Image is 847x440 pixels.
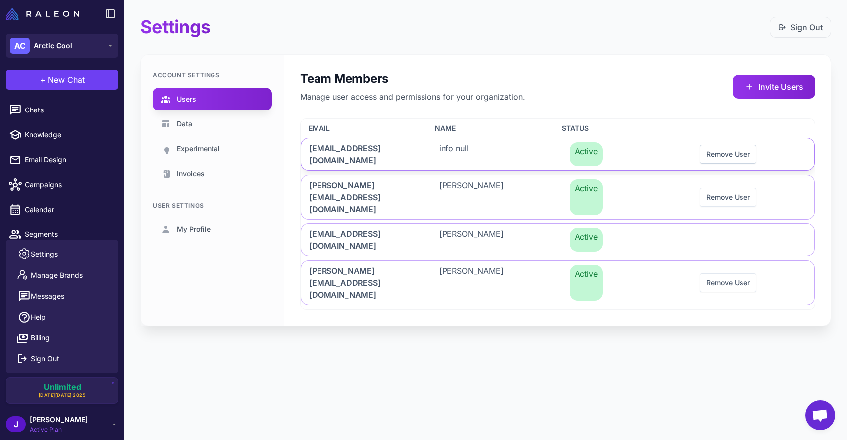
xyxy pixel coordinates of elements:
[6,416,26,432] div: J
[10,307,114,328] a: Help
[30,425,88,434] span: Active Plan
[6,70,118,90] button: +New Chat
[177,168,205,179] span: Invoices
[177,118,192,129] span: Data
[4,100,120,120] a: Chats
[30,414,88,425] span: [PERSON_NAME]
[439,228,504,252] span: [PERSON_NAME]
[31,249,58,260] span: Settings
[140,16,210,38] h1: Settings
[439,265,504,301] span: [PERSON_NAME]
[700,273,756,292] button: Remove User
[153,71,272,80] div: Account Settings
[31,291,64,302] span: Messages
[570,142,603,166] span: Active
[153,112,272,135] a: Data
[153,88,272,110] a: Users
[301,175,815,220] div: [PERSON_NAME][EMAIL_ADDRESS][DOMAIN_NAME][PERSON_NAME]ActiveRemove User
[300,71,525,87] h2: Team Members
[25,179,112,190] span: Campaigns
[700,145,756,164] button: Remove User
[309,142,416,166] span: [EMAIL_ADDRESS][DOMAIN_NAME]
[39,392,86,399] span: [DATE][DATE] 2025
[10,348,114,369] button: Sign Out
[6,34,118,58] button: ACArctic Cool
[435,123,456,134] span: Name
[31,353,59,364] span: Sign Out
[570,179,603,215] span: Active
[439,142,469,166] span: info null
[40,74,46,86] span: +
[48,74,85,86] span: New Chat
[439,179,504,215] span: [PERSON_NAME]
[25,154,112,165] span: Email Design
[177,143,220,154] span: Experimental
[153,201,272,210] div: User Settings
[25,204,112,215] span: Calendar
[562,123,589,134] span: Status
[700,188,756,207] button: Remove User
[309,123,330,134] span: Email
[4,199,120,220] a: Calendar
[309,179,416,215] span: [PERSON_NAME][EMAIL_ADDRESS][DOMAIN_NAME]
[6,8,79,20] img: Raleon Logo
[25,105,112,115] span: Chats
[153,218,272,241] a: My Profile
[4,124,120,145] a: Knowledge
[31,312,46,323] span: Help
[309,265,416,301] span: [PERSON_NAME][EMAIL_ADDRESS][DOMAIN_NAME]
[153,162,272,185] a: Invoices
[153,137,272,160] a: Experimental
[805,400,835,430] div: Open chat
[778,21,823,33] a: Sign Out
[301,138,815,171] div: [EMAIL_ADDRESS][DOMAIN_NAME]info nullActiveRemove User
[4,224,120,245] a: Segments
[570,265,603,301] span: Active
[309,228,416,252] span: [EMAIL_ADDRESS][DOMAIN_NAME]
[10,286,114,307] button: Messages
[31,270,83,281] span: Manage Brands
[301,260,815,305] div: [PERSON_NAME][EMAIL_ADDRESS][DOMAIN_NAME][PERSON_NAME]ActiveRemove User
[10,38,30,54] div: AC
[770,17,831,38] button: Sign Out
[4,174,120,195] a: Campaigns
[25,129,112,140] span: Knowledge
[31,332,50,343] span: Billing
[300,91,525,103] p: Manage user access and permissions for your organization.
[25,229,112,240] span: Segments
[177,94,196,105] span: Users
[570,228,603,252] span: Active
[34,40,72,51] span: Arctic Cool
[6,8,83,20] a: Raleon Logo
[4,149,120,170] a: Email Design
[733,75,815,99] button: Invite Users
[44,383,81,391] span: Unlimited
[301,223,815,256] div: [EMAIL_ADDRESS][DOMAIN_NAME][PERSON_NAME]Active
[177,224,211,235] span: My Profile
